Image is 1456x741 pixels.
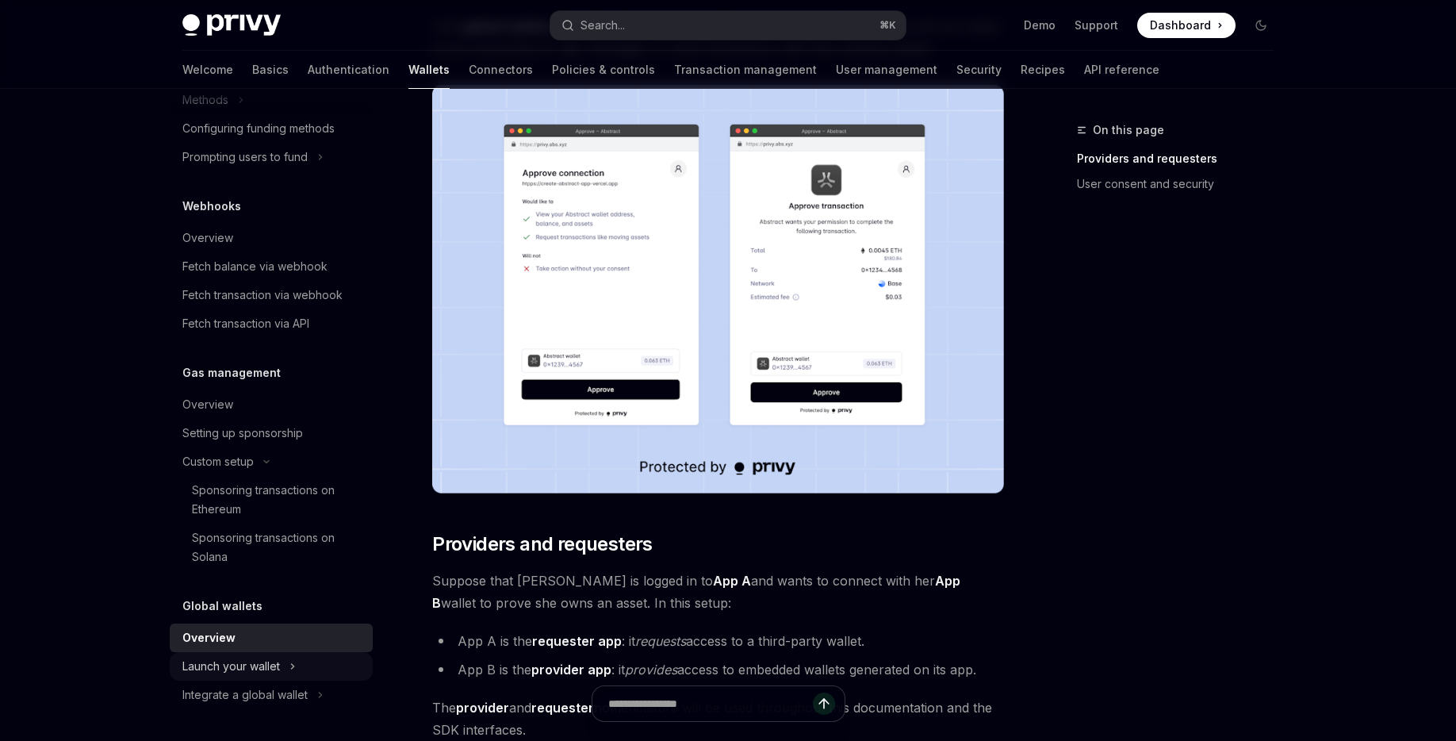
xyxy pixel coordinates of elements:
div: Overview [182,395,233,414]
li: App A is the : it access to a third-party wallet. [432,630,1004,652]
div: Configuring funding methods [182,119,335,138]
a: Setting up sponsorship [170,419,373,447]
div: Launch your wallet [182,657,280,676]
div: Fetch transaction via webhook [182,286,343,305]
span: Dashboard [1150,17,1211,33]
strong: requester app [532,633,622,649]
div: Integrate a global wallet [182,685,308,705]
strong: provider app [531,662,611,678]
h5: Global wallets [182,597,262,616]
img: images/Crossapp.png [432,85,1004,493]
a: Fetch transaction via webhook [170,281,373,309]
span: ⌘ K [879,19,896,32]
a: Recipes [1021,51,1065,89]
li: App B is the : it access to embedded wallets generated on its app. [432,658,1004,681]
a: Support [1075,17,1118,33]
span: Suppose that [PERSON_NAME] is logged in to and wants to connect with her wallet to prove she owns... [432,570,1004,614]
em: provides [625,662,677,678]
a: Fetch transaction via API [170,309,373,338]
a: Connectors [469,51,533,89]
h5: Gas management [182,363,281,382]
a: Basics [252,51,289,89]
button: Toggle dark mode [1248,13,1274,38]
a: Overview [170,390,373,419]
a: Fetch balance via webhook [170,252,373,281]
div: Search... [580,16,625,35]
input: Ask a question... [608,686,813,721]
a: Transaction management [674,51,817,89]
a: Sponsoring transactions on Solana [170,524,373,571]
div: Overview [182,228,233,248]
div: Fetch transaction via API [182,314,309,333]
a: Authentication [308,51,389,89]
a: Policies & controls [552,51,655,89]
a: Configuring funding methods [170,114,373,143]
strong: App A [713,573,751,589]
div: Sponsoring transactions on Ethereum [192,481,363,519]
div: Fetch balance via webhook [182,257,328,276]
a: API reference [1084,51,1159,89]
div: Sponsoring transactions on Solana [192,528,363,566]
button: Search...⌘K [550,11,906,40]
button: Custom setup [170,447,373,476]
strong: App B [432,573,960,611]
a: Sponsoring transactions on Ethereum [170,476,373,524]
span: On this page [1093,121,1164,140]
div: Prompting users to fund [182,148,308,167]
a: User consent and security [1077,171,1286,197]
img: dark logo [182,14,281,36]
span: Providers and requesters [432,532,653,557]
a: Wallets [408,51,450,89]
h5: Webhooks [182,197,241,216]
a: Dashboard [1137,13,1236,38]
button: Prompting users to fund [170,143,373,171]
button: Launch your wallet [170,652,373,681]
a: Providers and requesters [1077,146,1286,171]
a: User management [836,51,937,89]
div: Setting up sponsorship [182,424,303,443]
button: Integrate a global wallet [170,681,373,709]
div: Overview [182,628,236,647]
button: Send message [813,693,835,715]
a: Welcome [182,51,233,89]
a: Demo [1024,17,1056,33]
a: Overview [170,624,373,652]
div: Custom setup [182,452,254,471]
a: Overview [170,224,373,252]
a: Security [956,51,1002,89]
em: requests [635,633,686,649]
